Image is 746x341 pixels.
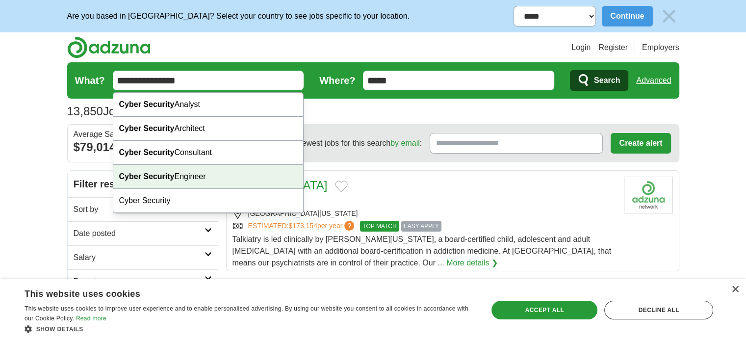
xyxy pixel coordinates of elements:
[67,10,410,22] p: Are you based in [GEOGRAPHIC_DATA]? Select your country to see jobs specific to your location.
[74,228,205,239] h2: Date posted
[119,124,175,132] strong: Cyber Security
[68,245,218,269] a: Salary
[113,93,304,117] div: Analyst
[571,42,591,53] a: Login
[36,326,83,333] span: Show details
[67,36,151,58] img: Adzuna logo
[25,305,468,322] span: This website uses cookies to improve user experience and to enable personalised advertising. By u...
[598,42,628,53] a: Register
[248,221,357,232] a: ESTIMATED:$173,154per year?
[232,209,616,219] div: [GEOGRAPHIC_DATA][US_STATE]
[344,221,354,231] span: ?
[319,73,355,88] label: Where?
[659,6,679,26] img: icon_close_no_bg.svg
[76,315,106,322] a: Read more, opens a new window
[390,139,420,147] a: by email
[74,276,205,288] h2: Remote
[232,196,616,207] div: TALKIATRY
[119,148,175,157] strong: Cyber Security
[360,221,399,232] span: TOP MATCH
[113,165,304,189] div: Engineer
[119,100,175,108] strong: Cyber Security
[594,71,620,90] span: Search
[602,6,652,26] button: Continue
[25,285,450,300] div: This website uses cookies
[68,171,218,197] h2: Filter results
[67,105,177,118] h1: Jobs in 66211
[68,197,218,221] a: Sort by
[113,189,304,213] div: Cyber Security
[67,103,103,120] span: 13,850
[288,222,317,230] span: $173,154
[446,257,498,269] a: More details ❯
[74,131,212,138] div: Average Salary
[75,73,105,88] label: What?
[611,133,670,154] button: Create alert
[624,177,673,213] img: Company logo
[642,42,679,53] a: Employers
[113,141,304,165] div: Consultant
[74,204,205,215] h2: Sort by
[68,269,218,293] a: Remote
[636,71,671,90] a: Advanced
[232,235,611,267] span: Talkiatry is led clinically by [PERSON_NAME][US_STATE], a board-certified child, adolescent and a...
[604,301,713,319] div: Decline all
[491,301,597,319] div: Accept all
[25,324,474,334] div: Show details
[68,221,218,245] a: Date posted
[74,252,205,263] h2: Salary
[335,181,348,192] button: Add to favorite jobs
[570,70,628,91] button: Search
[401,221,441,232] span: EASY APPLY
[74,138,212,156] div: $79,014
[254,137,422,149] span: Receive the newest jobs for this search :
[113,117,304,141] div: Architect
[119,172,175,181] strong: Cyber Security
[731,286,739,293] div: Close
